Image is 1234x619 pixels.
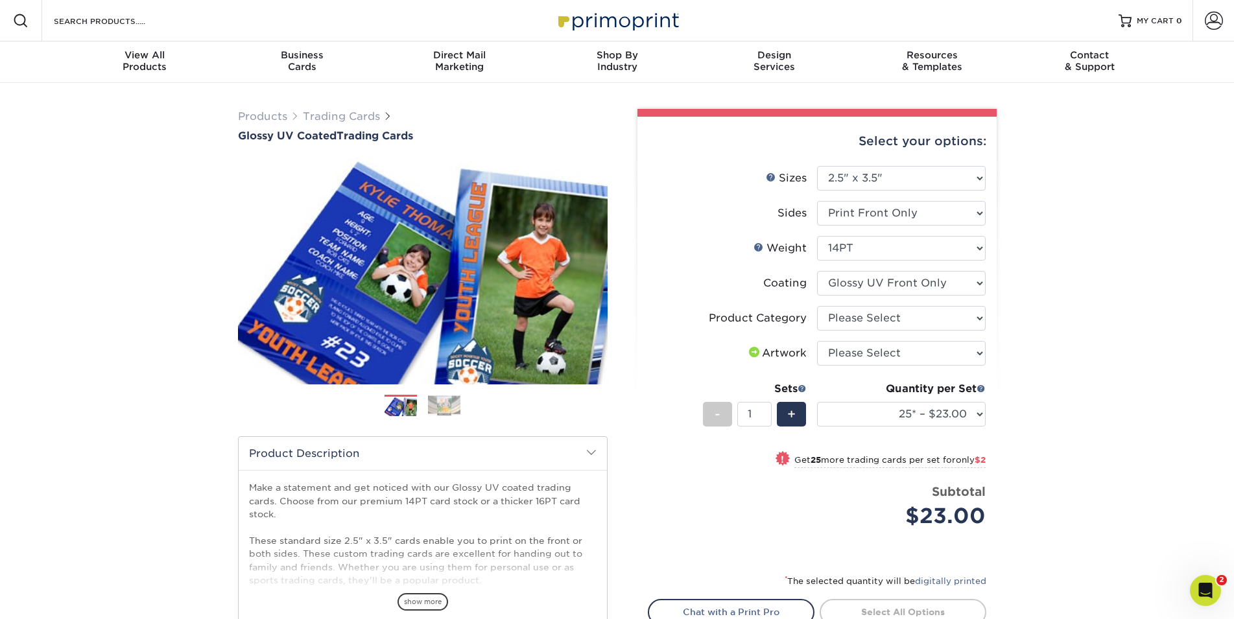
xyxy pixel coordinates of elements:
[696,41,853,83] a: DesignServices
[238,143,608,399] img: Glossy UV Coated 01
[746,345,807,361] div: Artwork
[1011,49,1169,61] span: Contact
[1137,16,1174,27] span: MY CART
[239,437,607,470] h2: Product Description
[381,41,538,83] a: Direct MailMarketing
[1216,575,1227,585] span: 2
[66,41,224,83] a: View AllProducts
[238,130,337,142] span: Glossy UV Coated
[66,49,224,73] div: Products
[715,404,720,424] span: -
[853,41,1011,83] a: Resources& Templates
[538,49,696,61] span: Shop By
[303,110,380,123] a: Trading Cards
[223,49,381,73] div: Cards
[794,455,986,468] small: Get more trading cards per set for
[817,381,986,397] div: Quantity per Set
[915,576,986,586] a: digitally printed
[381,49,538,73] div: Marketing
[787,404,796,424] span: +
[53,13,179,29] input: SEARCH PRODUCTS.....
[238,130,608,142] a: Glossy UV CoatedTrading Cards
[766,170,807,186] div: Sizes
[66,49,224,61] span: View All
[753,240,807,256] div: Weight
[811,455,821,465] strong: 25
[381,49,538,61] span: Direct Mail
[385,395,417,418] img: Trading Cards 01
[238,110,287,123] a: Products
[853,49,1011,73] div: & Templates
[397,593,448,611] span: show more
[238,130,608,142] h1: Trading Cards
[975,455,986,465] span: $2
[223,41,381,83] a: BusinessCards
[777,205,807,221] div: Sides
[709,310,807,326] div: Product Category
[1011,41,1169,83] a: Contact& Support
[1011,49,1169,73] div: & Support
[696,49,853,73] div: Services
[1176,16,1182,25] span: 0
[648,117,986,166] div: Select your options:
[932,484,986,498] strong: Subtotal
[552,6,682,34] img: Primoprint
[853,49,1011,61] span: Resources
[763,275,807,291] div: Coating
[696,49,853,61] span: Design
[428,395,460,415] img: Trading Cards 02
[538,49,696,73] div: Industry
[781,452,784,466] span: !
[785,576,986,586] small: The selected quantity will be
[956,455,986,465] span: only
[1190,575,1221,606] iframe: Intercom live chat
[703,381,807,397] div: Sets
[827,500,986,531] div: $23.00
[223,49,381,61] span: Business
[538,41,696,83] a: Shop ByIndustry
